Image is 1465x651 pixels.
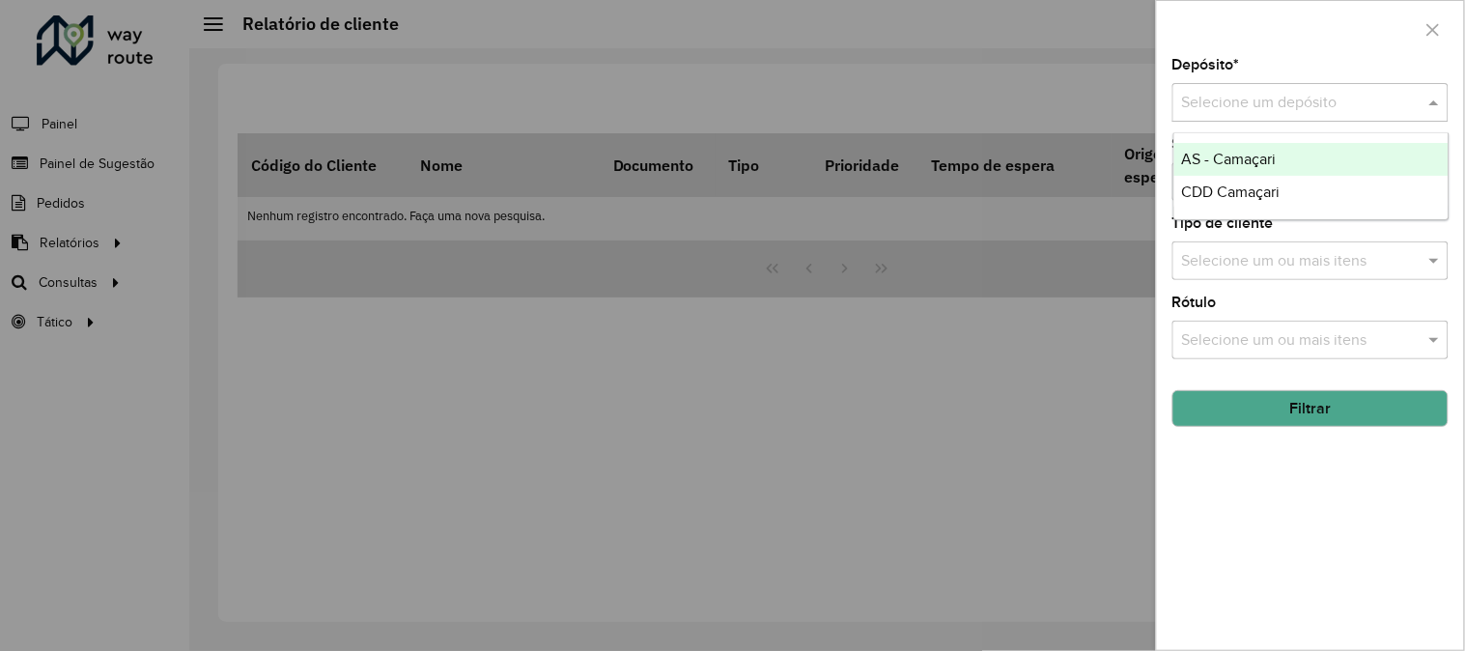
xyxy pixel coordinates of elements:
[1182,151,1277,167] span: AS - Camaçari
[1172,291,1217,314] label: Rótulo
[1182,184,1281,200] span: CDD Camaçari
[1173,132,1450,220] ng-dropdown-panel: Options list
[1172,212,1274,235] label: Tipo de cliente
[1172,132,1210,156] label: Setor
[1172,390,1449,427] button: Filtrar
[1172,53,1240,76] label: Depósito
